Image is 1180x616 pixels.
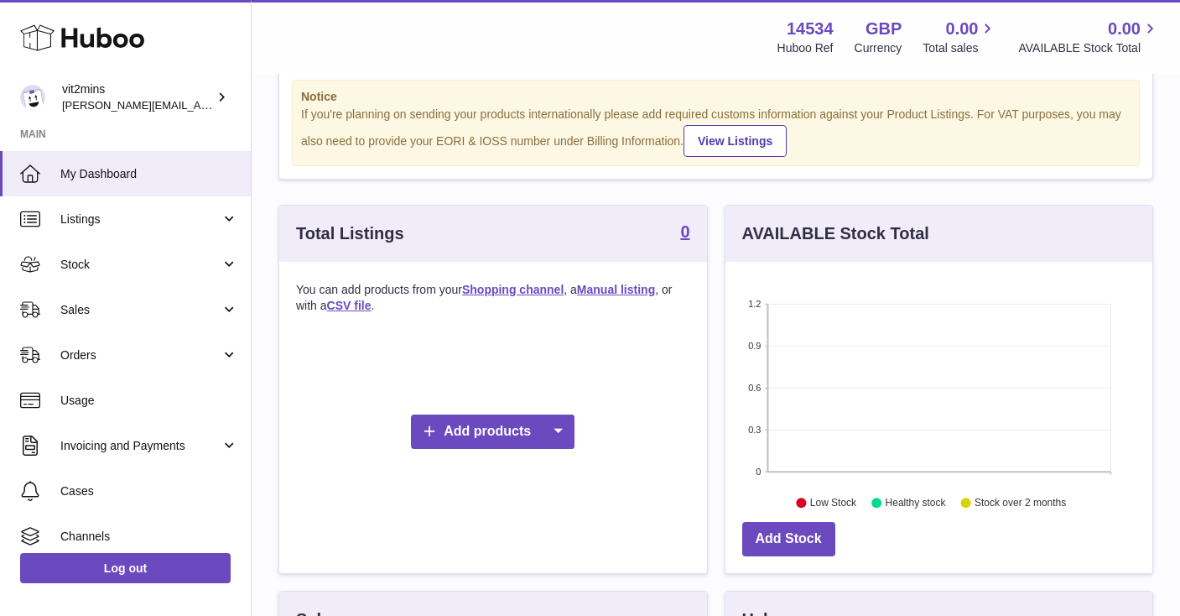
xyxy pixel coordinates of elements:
h3: Total Listings [296,222,404,245]
text: 0.6 [748,383,761,393]
div: If you're planning on sending your products internationally please add required customs informati... [301,107,1131,157]
text: 0 [756,467,761,477]
text: Low Stock [809,497,856,509]
a: 0.00 Total sales [923,18,997,56]
div: Huboo Ref [777,40,834,56]
text: Healthy stock [885,497,946,509]
a: View Listings [684,125,787,157]
span: Stock [60,257,221,273]
strong: GBP [866,18,902,40]
a: Shopping channel [462,283,564,296]
text: Stock over 2 months [975,497,1066,509]
span: Channels [60,529,238,545]
span: Total sales [923,40,997,56]
strong: 0 [680,223,689,240]
span: Usage [60,393,238,409]
strong: 14534 [787,18,834,40]
span: My Dashboard [60,166,238,182]
a: 0.00 AVAILABLE Stock Total [1018,18,1160,56]
span: Invoicing and Payments [60,438,221,454]
span: [PERSON_NAME][EMAIL_ADDRESS][PERSON_NAME][DOMAIN_NAME] [62,98,426,112]
span: 0.00 [946,18,979,40]
strong: Notice [301,89,1131,105]
span: Sales [60,302,221,318]
span: Orders [60,347,221,363]
div: vit2mins [62,81,213,113]
a: CSV file [327,299,372,312]
span: Listings [60,211,221,227]
text: 0.3 [748,425,761,435]
a: Manual listing [577,283,655,296]
p: You can add products from your , a , or with a . [296,282,690,314]
span: Cases [60,483,238,499]
span: AVAILABLE Stock Total [1018,40,1160,56]
div: Currency [855,40,902,56]
h3: AVAILABLE Stock Total [742,222,929,245]
span: 0.00 [1108,18,1141,40]
text: 1.2 [748,299,761,309]
a: 0 [680,223,689,243]
text: 0.9 [748,341,761,351]
a: Log out [20,553,231,583]
a: Add products [411,415,574,449]
a: Add Stock [742,522,835,556]
img: spencer.morgan@vit2mins.com [20,85,45,110]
